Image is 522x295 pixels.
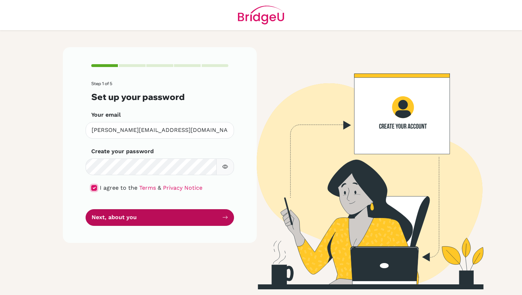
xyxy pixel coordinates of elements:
label: Your email [91,111,121,119]
h3: Set up your password [91,92,228,102]
span: & [158,184,161,191]
button: Next, about you [86,209,234,226]
a: Terms [139,184,156,191]
span: I agree to the [100,184,137,191]
span: Step 1 of 5 [91,81,112,86]
input: Insert your email* [86,122,234,139]
label: Create your password [91,147,154,156]
a: Privacy Notice [163,184,202,191]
